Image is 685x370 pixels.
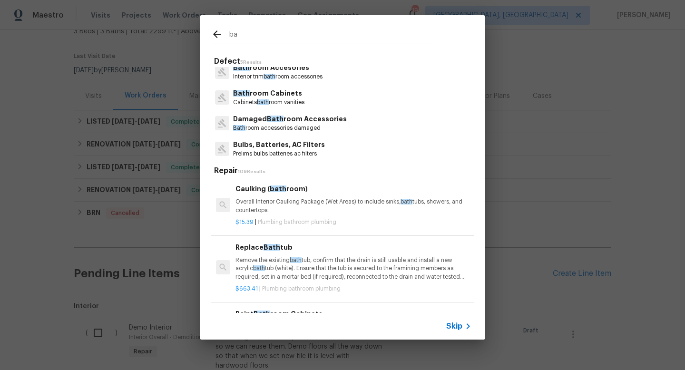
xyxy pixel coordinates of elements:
[233,88,304,98] p: room Cabinets
[264,74,275,79] span: bath
[233,114,347,124] p: Damaged room Accessories
[254,311,270,317] span: Bath
[233,64,250,71] span: Bath
[401,199,412,204] span: bath
[264,244,280,251] span: Bath
[214,57,474,67] h5: Defect
[235,218,471,226] p: |
[233,90,250,97] span: Bath
[233,150,325,158] p: Prelims bulbs batteries ac filters
[229,29,431,43] input: Search issues or repairs
[233,63,323,73] p: room Accesories
[214,166,474,176] h5: Repair
[446,321,462,331] span: Skip
[240,60,262,65] span: 5 Results
[238,169,265,174] span: 109 Results
[235,242,471,253] h6: Replace tub
[253,265,265,271] span: bath
[235,286,258,292] span: $663.41
[262,286,341,292] span: Plumbing bathroom plumbing
[233,140,325,150] p: Bulbs, Batteries, AC Filters
[233,98,304,107] p: Cabinets room vanities
[235,219,254,225] span: $15.39
[270,185,286,192] span: bath
[267,116,284,122] span: Bath
[233,125,245,131] span: Bath
[233,124,347,132] p: room accessories damaged
[235,256,471,281] p: Remove the existing tub, confirm that the drain is still usable and install a new acrylic tub (wh...
[235,285,471,293] p: |
[257,99,269,105] span: bath
[290,257,302,263] span: bath
[235,309,471,319] h6: Paint room Cabinets
[233,73,323,81] p: Interior trim room accessories
[258,219,336,225] span: Plumbing bathroom plumbing
[235,198,471,214] p: Overall Interior Caulking Package (Wet Areas) to include sinks, tubs, showers, and countertops.
[235,184,471,194] h6: Caulking ( room)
